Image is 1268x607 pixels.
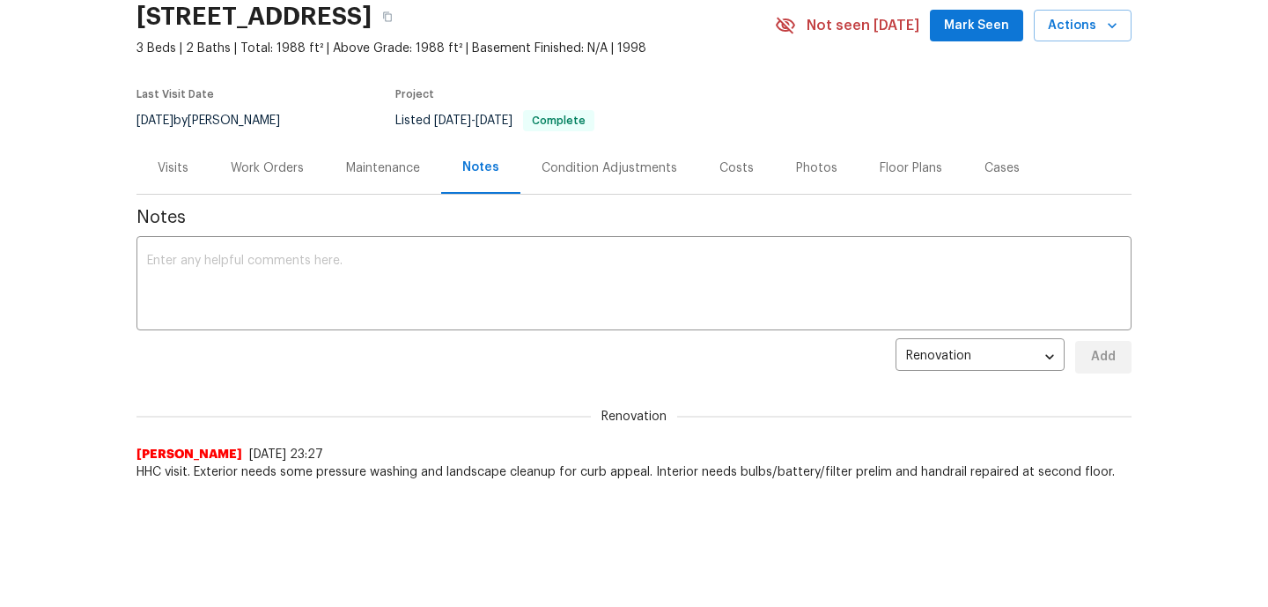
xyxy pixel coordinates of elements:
span: Renovation [591,408,677,426]
span: 3 Beds | 2 Baths | Total: 1988 ft² | Above Grade: 1988 ft² | Basement Finished: N/A | 1998 [136,40,775,57]
span: [DATE] [475,115,512,127]
span: [DATE] [434,115,471,127]
button: Actions [1034,10,1132,42]
span: Actions [1048,15,1117,37]
span: Not seen [DATE] [807,17,919,34]
div: by [PERSON_NAME] [136,110,301,131]
button: Mark Seen [930,10,1023,42]
span: [DATE] [136,115,173,127]
span: Notes [136,209,1132,226]
span: Listed [395,115,594,127]
span: - [434,115,512,127]
span: Complete [525,115,593,126]
div: Photos [796,159,837,177]
h2: [STREET_ADDRESS] [136,8,372,26]
span: HHC visit. Exterior needs some pressure washing and landscape cleanup for curb appeal. Interior n... [136,463,1132,499]
div: Cases [984,159,1020,177]
span: [PERSON_NAME] [136,446,242,463]
div: Notes [462,159,499,176]
div: Renovation [896,336,1065,379]
span: Project [395,89,434,100]
span: Mark Seen [944,15,1009,37]
span: Last Visit Date [136,89,214,100]
div: Maintenance [346,159,420,177]
div: Floor Plans [880,159,942,177]
div: Condition Adjustments [542,159,677,177]
div: Costs [719,159,754,177]
button: Copy Address [372,1,403,33]
span: [DATE] 23:27 [249,448,323,461]
div: Visits [158,159,188,177]
div: Work Orders [231,159,304,177]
